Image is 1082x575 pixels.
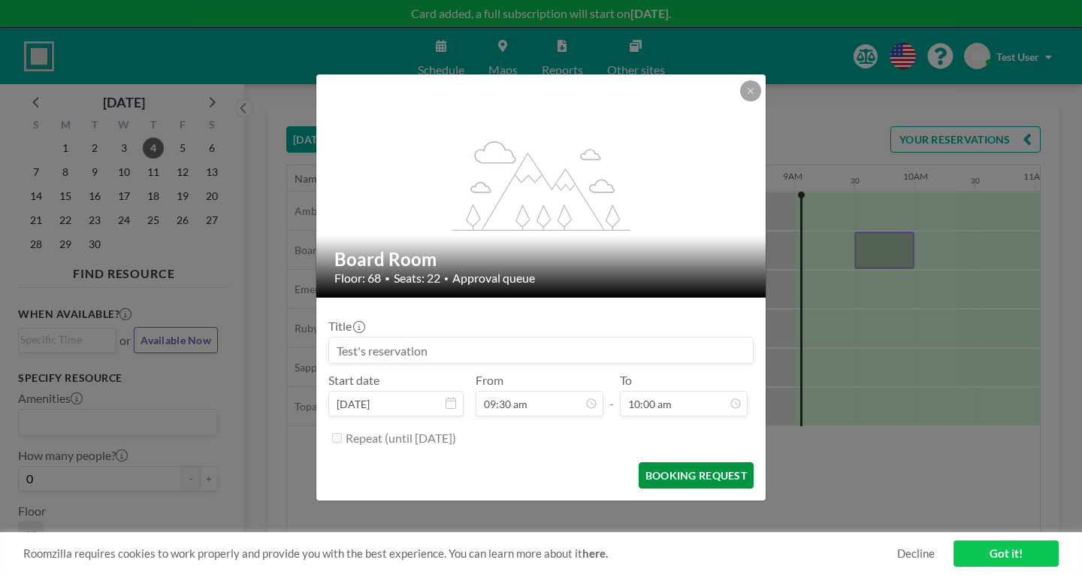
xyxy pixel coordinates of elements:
span: Approval queue [452,271,535,286]
a: here. [582,546,608,560]
span: • [385,273,390,284]
label: From [476,373,503,388]
input: Test's reservation [329,337,753,363]
span: Seats: 22 [394,271,440,286]
a: Got it! [954,540,1059,567]
label: Start date [328,373,379,388]
span: Floor: 68 [334,271,381,286]
span: • [444,274,449,283]
label: To [620,373,632,388]
label: Repeat (until [DATE]) [346,431,456,446]
h2: Board Room [334,248,749,271]
span: - [609,378,614,411]
g: flex-grow: 1.2; [453,140,630,230]
label: Title [328,319,364,334]
a: Decline [897,546,935,561]
span: Roomzilla requires cookies to work properly and provide you with the best experience. You can lea... [23,546,897,561]
button: BOOKING REQUEST [639,462,754,489]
